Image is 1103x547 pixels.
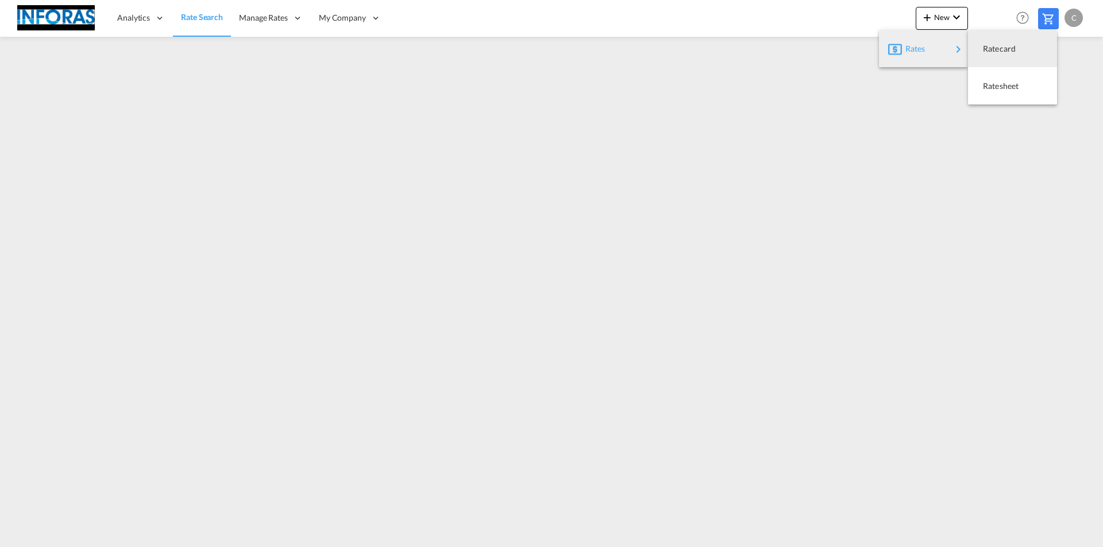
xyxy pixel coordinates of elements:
span: Ratecard [983,37,996,60]
md-icon: icon-chevron-right [951,42,965,56]
span: Rates [905,37,919,60]
div: Ratesheet [977,72,1048,100]
span: Ratesheet [983,75,996,98]
div: Ratecard [977,34,1048,63]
